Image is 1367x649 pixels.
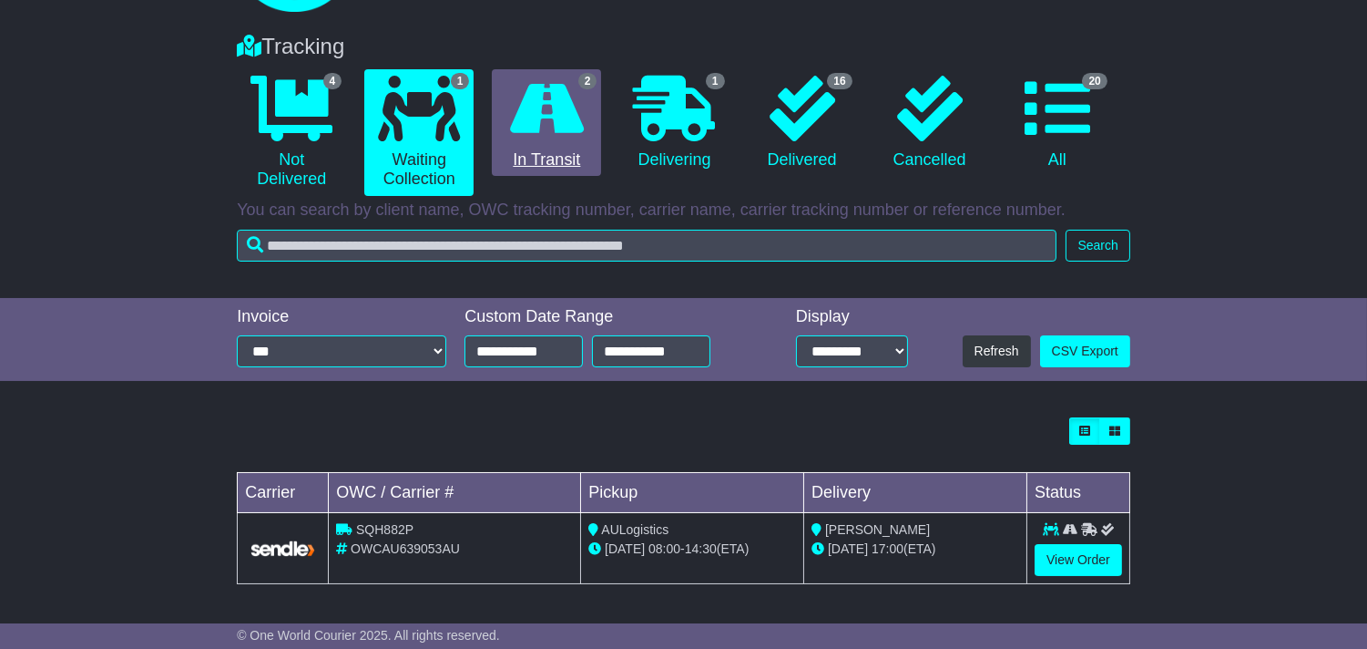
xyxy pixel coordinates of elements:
[825,522,930,537] span: [PERSON_NAME]
[237,628,500,643] span: © One World Courier 2025. All rights reserved.
[578,73,597,89] span: 2
[601,522,668,537] span: AULogistics
[811,540,1019,559] div: (ETA)
[872,541,903,556] span: 17:00
[1040,335,1130,367] a: CSV Export
[451,73,470,89] span: 1
[1066,230,1129,262] button: Search
[356,522,413,537] span: SQH882P
[1035,544,1122,576] a: View Order
[685,541,717,556] span: 14:30
[323,73,342,89] span: 4
[364,69,474,196] a: 1 Waiting Collection
[827,73,852,89] span: 16
[875,69,984,177] a: Cancelled
[963,335,1031,367] button: Refresh
[706,73,725,89] span: 1
[492,69,601,177] a: 2 In Transit
[748,69,857,177] a: 16 Delivered
[237,201,1130,221] p: You can search by client name, OWC tracking number, carrier name, carrier tracking number or refe...
[828,541,868,556] span: [DATE]
[249,540,317,559] img: GetCarrierServiceLogo
[237,307,446,327] div: Invoice
[1003,69,1112,177] a: 20 All
[648,541,680,556] span: 08:00
[804,473,1027,513] td: Delivery
[619,69,729,177] a: 1 Delivering
[351,541,460,556] span: OWCAU639053AU
[237,69,346,196] a: 4 Not Delivered
[228,34,1139,60] div: Tracking
[581,473,804,513] td: Pickup
[238,473,329,513] td: Carrier
[1027,473,1130,513] td: Status
[1082,73,1107,89] span: 20
[464,307,750,327] div: Custom Date Range
[329,473,581,513] td: OWC / Carrier #
[605,541,645,556] span: [DATE]
[588,540,796,559] div: - (ETA)
[796,307,908,327] div: Display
